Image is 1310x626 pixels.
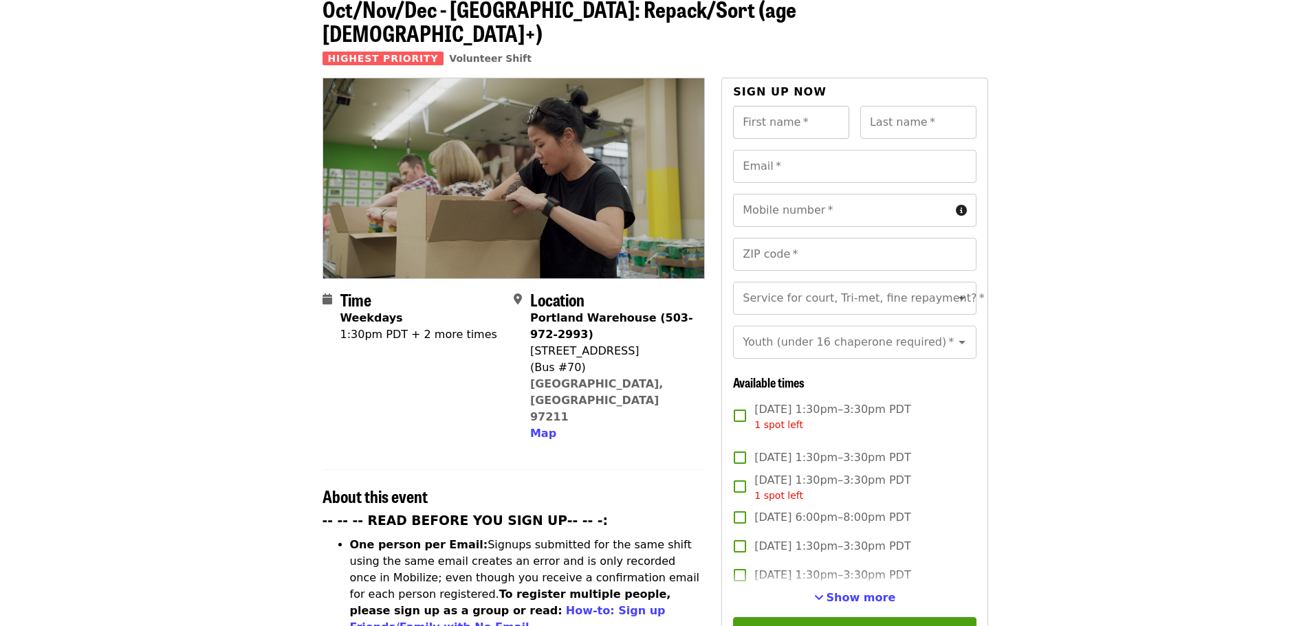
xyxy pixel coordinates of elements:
[350,588,671,617] strong: To register multiple people, please sign up as a group or read:
[733,194,950,227] input: Mobile number
[350,538,488,551] strong: One person per Email:
[754,419,803,430] span: 1 spot left
[814,590,896,606] button: See more timeslots
[530,343,694,359] div: [STREET_ADDRESS]
[323,513,609,528] strong: -- -- -- READ BEFORE YOU SIGN UP-- -- -:
[323,484,428,508] span: About this event
[323,78,705,278] img: Oct/Nov/Dec - Portland: Repack/Sort (age 8+) organized by Oregon Food Bank
[733,373,805,391] span: Available times
[754,401,910,432] span: [DATE] 1:30pm–3:30pm PDT
[754,449,910,466] span: [DATE] 1:30pm–3:30pm PDT
[754,567,910,583] span: [DATE] 1:30pm–3:30pm PDT
[530,311,693,341] strong: Portland Warehouse (503-972-2993)
[754,509,910,526] span: [DATE] 6:00pm–8:00pm PDT
[956,204,967,217] i: circle-info icon
[733,85,827,98] span: Sign up now
[952,289,972,308] button: Open
[340,311,403,324] strong: Weekdays
[530,427,556,440] span: Map
[514,293,522,306] i: map-marker-alt icon
[530,377,664,423] a: [GEOGRAPHIC_DATA], [GEOGRAPHIC_DATA] 97211
[754,538,910,555] span: [DATE] 1:30pm–3:30pm PDT
[530,287,585,311] span: Location
[530,359,694,376] div: (Bus #70)
[952,333,972,352] button: Open
[827,591,896,604] span: Show more
[733,106,849,139] input: First name
[733,150,976,183] input: Email
[340,287,371,311] span: Time
[323,293,332,306] i: calendar icon
[340,326,497,343] div: 1:30pm PDT + 2 more times
[530,425,556,442] button: Map
[449,53,532,64] a: Volunteer Shift
[860,106,976,139] input: Last name
[323,52,444,65] span: Highest Priority
[733,238,976,271] input: ZIP code
[754,490,803,501] span: 1 spot left
[754,472,910,503] span: [DATE] 1:30pm–3:30pm PDT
